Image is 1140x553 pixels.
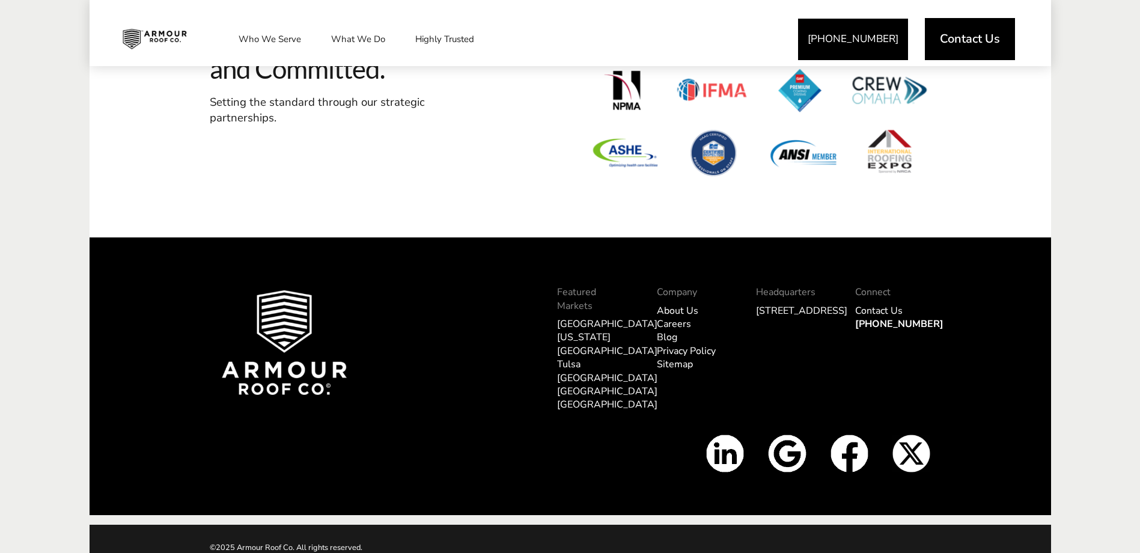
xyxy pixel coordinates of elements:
[940,33,1000,45] span: Contact Us
[657,304,698,317] a: About Us
[756,304,847,317] a: [STREET_ADDRESS]
[925,18,1015,60] a: Contact Us
[113,24,196,54] img: Industrial and Commercial Roofing Company | Armour Roof Co.
[210,94,425,126] span: Setting the standard through our strategic partnerships.
[319,24,397,54] a: What We Do
[657,286,732,299] p: Company
[798,19,908,60] a: [PHONE_NUMBER]
[557,385,657,398] a: [GEOGRAPHIC_DATA]
[403,24,486,54] a: Highly Trusted
[657,358,693,371] a: Sitemap
[831,435,868,472] img: Facbook icon white
[768,435,806,472] img: Google Icon White
[756,286,831,299] p: Headquarters
[557,398,657,411] a: [GEOGRAPHIC_DATA]
[855,317,943,331] a: [PHONE_NUMBER]
[657,331,677,344] a: Blog
[657,344,716,358] a: Privacy Policy
[557,358,581,371] a: Tulsa
[657,317,691,331] a: Careers
[227,24,313,54] a: Who We Serve
[557,331,657,357] a: [US_STATE][GEOGRAPHIC_DATA]
[557,317,657,331] a: [GEOGRAPHIC_DATA]
[855,304,903,317] a: Contact Us
[557,286,632,313] p: Featured Markets
[706,435,744,472] img: Linkedin Icon White
[222,290,347,395] img: Armour Roof Co Footer Logo 2025
[855,286,930,299] p: Connect
[892,435,930,472] img: X Icon White v2
[557,371,657,385] a: [GEOGRAPHIC_DATA]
